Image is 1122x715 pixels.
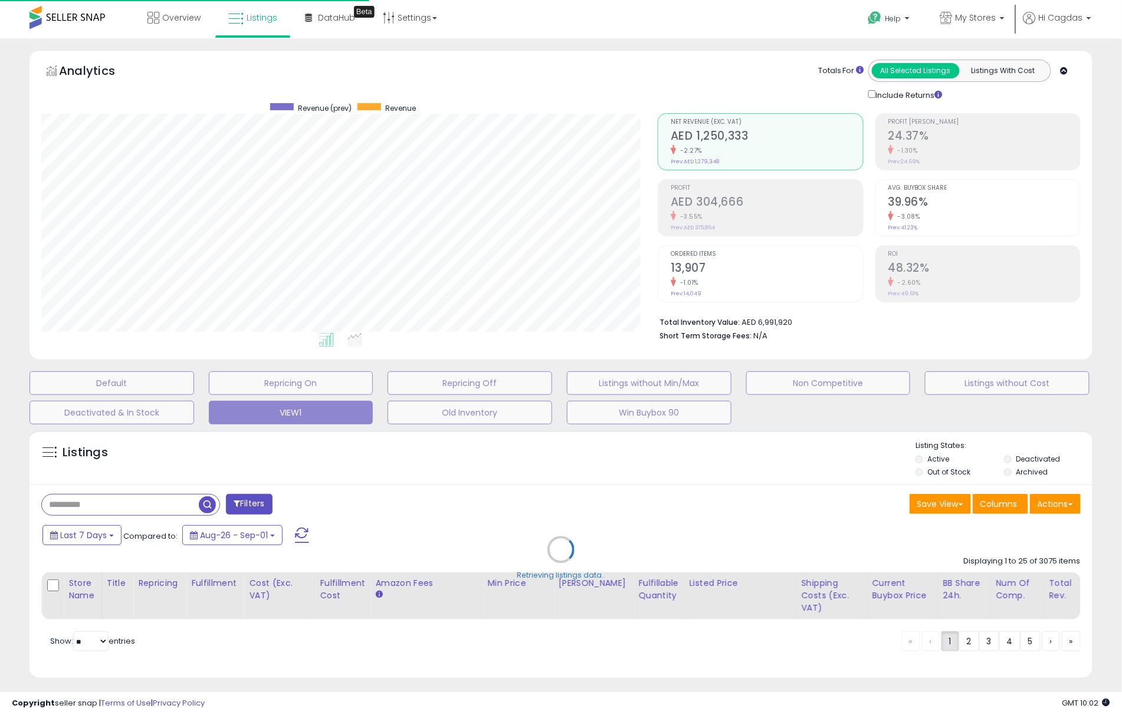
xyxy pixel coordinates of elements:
button: Win Buybox 90 [567,401,731,424]
small: -3.55% [676,212,703,221]
span: DataHub [318,12,355,24]
span: 2025-09-9 10:02 GMT [1062,697,1110,709]
button: All Selected Listings [872,63,960,78]
small: Prev: 24.69% [888,158,920,165]
h2: 13,907 [671,261,862,277]
div: seller snap | | [12,698,205,709]
span: Profit [671,185,862,192]
small: -3.08% [894,212,920,221]
a: Privacy Policy [153,697,205,709]
span: ROI [888,251,1080,258]
button: Repricing On [209,371,373,395]
small: Prev: AED 1,279,348 [671,158,719,165]
small: -1.30% [894,146,918,155]
button: VIEW1 [209,401,373,424]
span: Help [885,14,901,24]
button: Deactivated & In Stock [29,401,194,424]
a: Hi Cagdas [1023,12,1091,38]
b: Short Term Storage Fees: [660,331,752,341]
span: My Stores [956,12,996,24]
div: Retrieving listings data.. [517,570,605,581]
h2: AED 304,666 [671,195,862,211]
small: Prev: AED 315,864 [671,224,715,231]
small: Prev: 41.23% [888,224,918,231]
span: Ordered Items [671,251,862,258]
strong: Copyright [12,697,55,709]
small: Prev: 49.61% [888,290,919,297]
h2: 39.96% [888,195,1080,211]
span: Overview [162,12,201,24]
button: Listings without Min/Max [567,371,731,395]
h2: 24.37% [888,129,1080,145]
button: Non Competitive [746,371,911,395]
small: -1.01% [676,278,698,287]
span: Revenue (prev) [298,103,352,113]
span: N/A [753,330,767,341]
b: Total Inventory Value: [660,317,740,327]
button: Listings With Cost [959,63,1047,78]
a: Terms of Use [101,697,151,709]
span: Net Revenue (Exc. VAT) [671,119,862,126]
span: Listings [247,12,277,24]
span: Hi Cagdas [1039,12,1083,24]
button: Repricing Off [388,371,552,395]
div: Include Returns [859,88,957,101]
small: -2.27% [676,146,702,155]
li: AED 6,991,920 [660,314,1072,328]
small: -2.60% [894,278,921,287]
h2: 48.32% [888,261,1080,277]
h2: AED 1,250,333 [671,129,862,145]
h5: Analytics [59,62,138,82]
span: Avg. Buybox Share [888,185,1080,192]
a: Help [859,2,921,38]
button: Old Inventory [388,401,552,424]
div: Tooltip anchor [354,6,375,18]
i: Get Help [868,11,882,25]
button: Default [29,371,194,395]
span: Revenue [385,103,416,113]
small: Prev: 14,049 [671,290,701,297]
button: Listings without Cost [925,371,1090,395]
div: Totals For [818,65,864,77]
span: Profit [PERSON_NAME] [888,119,1080,126]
